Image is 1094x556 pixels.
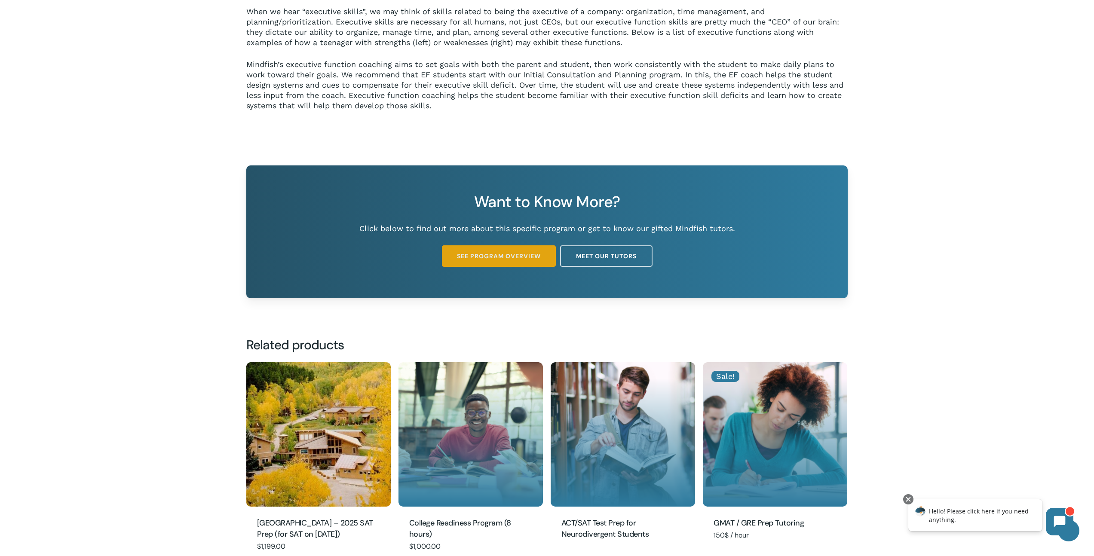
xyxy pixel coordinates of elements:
a: College Readiness Program (8 hours) [409,517,532,541]
span: $ [257,542,261,551]
p: Mindfish’s executive function coaching aims to set goals with both the parent and student, then w... [246,59,848,111]
a: GMAT / GRE Prep Tutoring [703,362,847,507]
bdi: 1,000.00 [409,542,441,551]
a: [GEOGRAPHIC_DATA] – 2025 SAT Prep (for SAT on [DATE]) [257,517,380,541]
h2: Related products [246,336,848,354]
h3: Want to Know More? [273,192,821,212]
span: 150$ / hour [714,531,749,540]
iframe: Chatbot [899,492,1082,544]
a: Meet Our Tutors [560,245,653,267]
span: Meet Our Tutors [576,252,637,260]
a: ACT/SAT Test Prep for Neurodivergent Students [561,517,684,541]
p: Click below to find out more about this specific program or get to know our gifted Mindfish tutors. [273,223,821,234]
img: College Readiness [398,362,543,507]
span: Sale! [711,371,739,382]
img: GMAT GRE 1 [703,362,847,507]
a: College Readiness Program (8 hours) [398,362,543,507]
img: Steamboat Mountain School [246,362,391,507]
a: See Program Overview [442,245,556,267]
a: Steamboat Mountain School - 2025 SAT Prep (for SAT on Dec. 6) [246,362,391,507]
span: See Program Overview [457,252,541,260]
a: ACT/SAT Test Prep for Neurodivergent Students [551,362,695,507]
img: Neurodivergent [551,362,695,507]
a: GMAT / GRE Prep Tutoring [714,517,837,529]
bdi: 1,199.00 [257,542,285,551]
p: When we hear “executive skills”, we may think of skills related to being the executive of a compa... [246,6,848,59]
span: $ [409,542,413,551]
